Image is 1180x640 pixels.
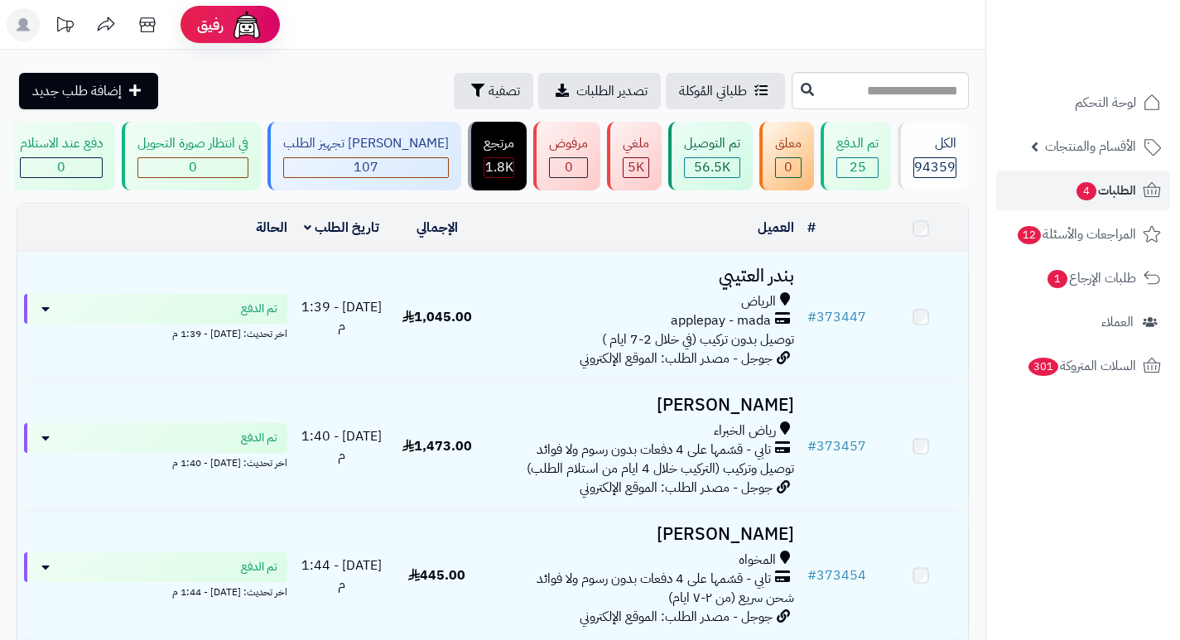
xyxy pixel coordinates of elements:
a: [PERSON_NAME] تجهيز الطلب 107 [264,122,465,190]
h3: [PERSON_NAME] [491,525,794,544]
div: 56466 [685,158,739,177]
span: توصيل وتركيب (التركيب خلال 4 ايام من استلام الطلب) [527,459,794,479]
a: طلبات الإرجاع1 [996,258,1170,298]
span: 12 [1018,226,1041,244]
span: 1.8K [485,157,513,177]
span: 25 [850,157,866,177]
a: مرتجع 1.8K [465,122,530,190]
span: إضافة طلب جديد [32,81,122,101]
div: 0 [138,158,248,177]
span: تصفية [489,81,520,101]
a: # [807,218,816,238]
span: 107 [354,157,378,177]
span: [DATE] - 1:40 م [301,426,382,465]
span: 56.5K [694,157,730,177]
a: تحديثات المنصة [44,8,85,46]
img: logo-2.png [1067,41,1164,76]
span: 5K [628,157,644,177]
span: تابي - قسّمها على 4 دفعات بدون رسوم ولا فوائد [537,440,771,460]
span: 94359 [914,157,956,177]
span: تابي - قسّمها على 4 دفعات بدون رسوم ولا فوائد [537,570,771,589]
span: تصدير الطلبات [576,81,648,101]
span: الرياض [741,292,776,311]
div: 107 [284,158,448,177]
span: [DATE] - 1:39 م [301,297,382,336]
span: طلباتي المُوكلة [679,81,747,101]
span: 301 [1028,358,1058,376]
a: #373457 [807,436,866,456]
span: رياض الخبراء [714,421,776,440]
a: #373454 [807,565,866,585]
div: 25 [837,158,878,177]
span: 0 [57,157,65,177]
span: 1,045.00 [402,307,472,327]
a: تم التوصيل 56.5K [665,122,756,190]
a: الإجمالي [417,218,458,238]
h3: بندر العتيبي [491,267,794,286]
span: الطلبات [1075,179,1136,202]
div: 1807 [484,158,513,177]
div: تم الدفع [836,134,879,153]
a: السلات المتروكة301 [996,346,1170,386]
div: اخر تحديث: [DATE] - 1:39 م [24,324,287,341]
a: لوحة التحكم [996,83,1170,123]
span: applepay - mada [671,311,771,330]
div: اخر تحديث: [DATE] - 1:40 م [24,453,287,470]
span: 0 [565,157,573,177]
span: تم الدفع [241,301,277,317]
a: مرفوض 0 [530,122,604,190]
a: طلباتي المُوكلة [666,73,785,109]
img: ai-face.png [230,8,263,41]
a: المراجعات والأسئلة12 [996,214,1170,254]
span: # [807,307,816,327]
span: # [807,436,816,456]
span: المخواه [739,551,776,570]
a: دفع عند الاستلام 0 [1,122,118,190]
div: دفع عند الاستلام [20,134,103,153]
span: 1 [1048,270,1067,288]
span: شحن سريع (من ٢-٧ ايام) [668,588,794,608]
span: توصيل بدون تركيب (في خلال 2-7 ايام ) [602,330,794,349]
span: [DATE] - 1:44 م [301,556,382,594]
div: ملغي [623,134,649,153]
div: 4954 [624,158,648,177]
span: رفيق [197,15,224,35]
span: المراجعات والأسئلة [1016,223,1136,246]
a: تصدير الطلبات [538,73,661,109]
span: 445.00 [408,565,465,585]
a: في انتظار صورة التحويل 0 [118,122,264,190]
a: الكل94359 [894,122,972,190]
div: 0 [776,158,801,177]
span: الأقسام والمنتجات [1045,135,1136,158]
div: معلق [775,134,802,153]
div: اخر تحديث: [DATE] - 1:44 م [24,582,287,599]
a: العملاء [996,302,1170,342]
div: 0 [21,158,102,177]
a: إضافة طلب جديد [19,73,158,109]
button: تصفية [454,73,533,109]
a: العميل [758,218,794,238]
a: تاريخ الطلب [304,218,379,238]
span: جوجل - مصدر الطلب: الموقع الإلكتروني [580,349,773,368]
span: 1,473.00 [402,436,472,456]
span: 4 [1076,182,1096,200]
span: جوجل - مصدر الطلب: الموقع الإلكتروني [580,607,773,627]
span: # [807,565,816,585]
span: جوجل - مصدر الطلب: الموقع الإلكتروني [580,478,773,498]
span: تم الدفع [241,430,277,446]
div: مرتجع [484,134,514,153]
span: 0 [784,157,792,177]
span: تم الدفع [241,559,277,575]
h3: [PERSON_NAME] [491,396,794,415]
a: #373447 [807,307,866,327]
span: 0 [189,157,197,177]
a: معلق 0 [756,122,817,190]
span: العملاء [1101,310,1134,334]
span: السلات المتروكة [1027,354,1136,378]
a: الحالة [256,218,287,238]
span: طلبات الإرجاع [1046,267,1136,290]
div: الكل [913,134,956,153]
div: تم التوصيل [684,134,740,153]
a: ملغي 5K [604,122,665,190]
div: 0 [550,158,587,177]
